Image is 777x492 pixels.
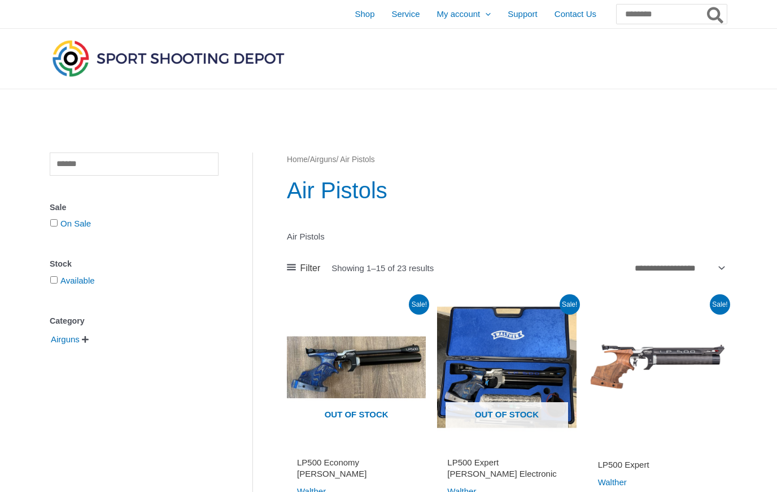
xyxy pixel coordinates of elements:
[331,264,434,272] p: Showing 1–15 of 23 results
[82,336,89,343] span: 
[588,298,727,437] img: LP500 Expert
[60,276,95,285] a: Available
[598,477,627,487] a: Walther
[295,402,417,428] span: Out of stock
[287,298,426,437] a: Out of stock
[50,330,81,349] span: Airguns
[409,294,429,315] span: Sale!
[60,219,91,228] a: On Sale
[50,276,58,284] input: Available
[598,459,717,474] a: LP500 Expert
[446,402,568,428] span: Out of stock
[310,155,337,164] a: Airguns
[50,219,58,227] input: On Sale
[50,37,287,79] img: Sport Shooting Depot
[50,313,219,329] div: Category
[287,298,426,437] img: LP500 Economy Blue Angel
[447,457,566,484] a: LP500 Expert [PERSON_NAME] Electronic
[50,256,219,272] div: Stock
[297,457,416,479] h2: LP500 Economy [PERSON_NAME]
[297,443,416,457] iframe: Customer reviews powered by Trustpilot
[287,153,727,167] nav: Breadcrumb
[287,229,727,245] p: Air Pistols
[598,459,717,471] h2: LP500 Expert
[598,443,717,457] iframe: Customer reviews powered by Trustpilot
[287,175,727,206] h1: Air Pistols
[50,199,219,216] div: Sale
[710,294,730,315] span: Sale!
[630,260,727,277] select: Shop order
[447,457,566,479] h2: LP500 Expert [PERSON_NAME] Electronic
[50,334,81,343] a: Airguns
[560,294,580,315] span: Sale!
[437,298,576,437] a: Out of stock
[300,260,321,277] span: Filter
[705,5,727,24] button: Search
[287,155,308,164] a: Home
[447,443,566,457] iframe: Customer reviews powered by Trustpilot
[297,457,416,484] a: LP500 Economy [PERSON_NAME]
[287,260,320,277] a: Filter
[437,298,576,437] img: LP500 Expert Blue Angel Electronic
